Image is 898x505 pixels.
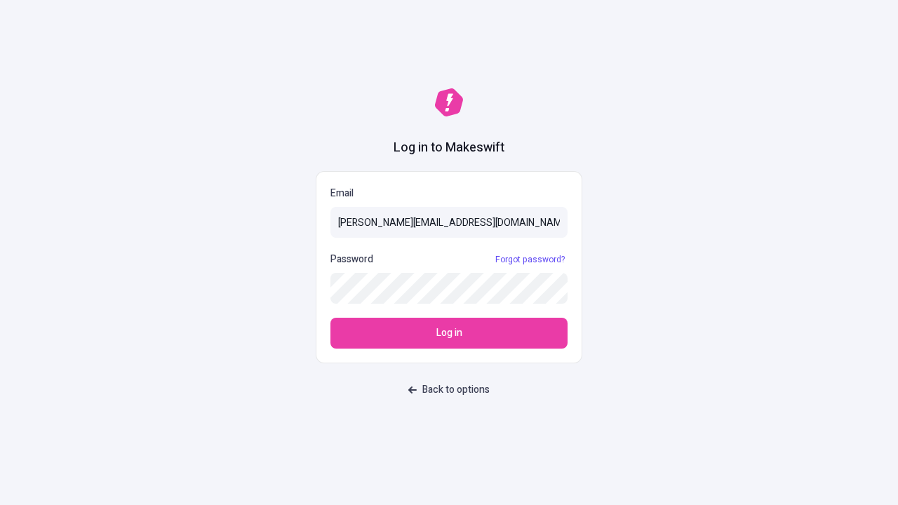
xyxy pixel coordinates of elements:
[394,139,504,157] h1: Log in to Makeswift
[492,254,568,265] a: Forgot password?
[400,377,498,403] button: Back to options
[422,382,490,398] span: Back to options
[330,207,568,238] input: Email
[330,186,568,201] p: Email
[330,318,568,349] button: Log in
[330,252,373,267] p: Password
[436,325,462,341] span: Log in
